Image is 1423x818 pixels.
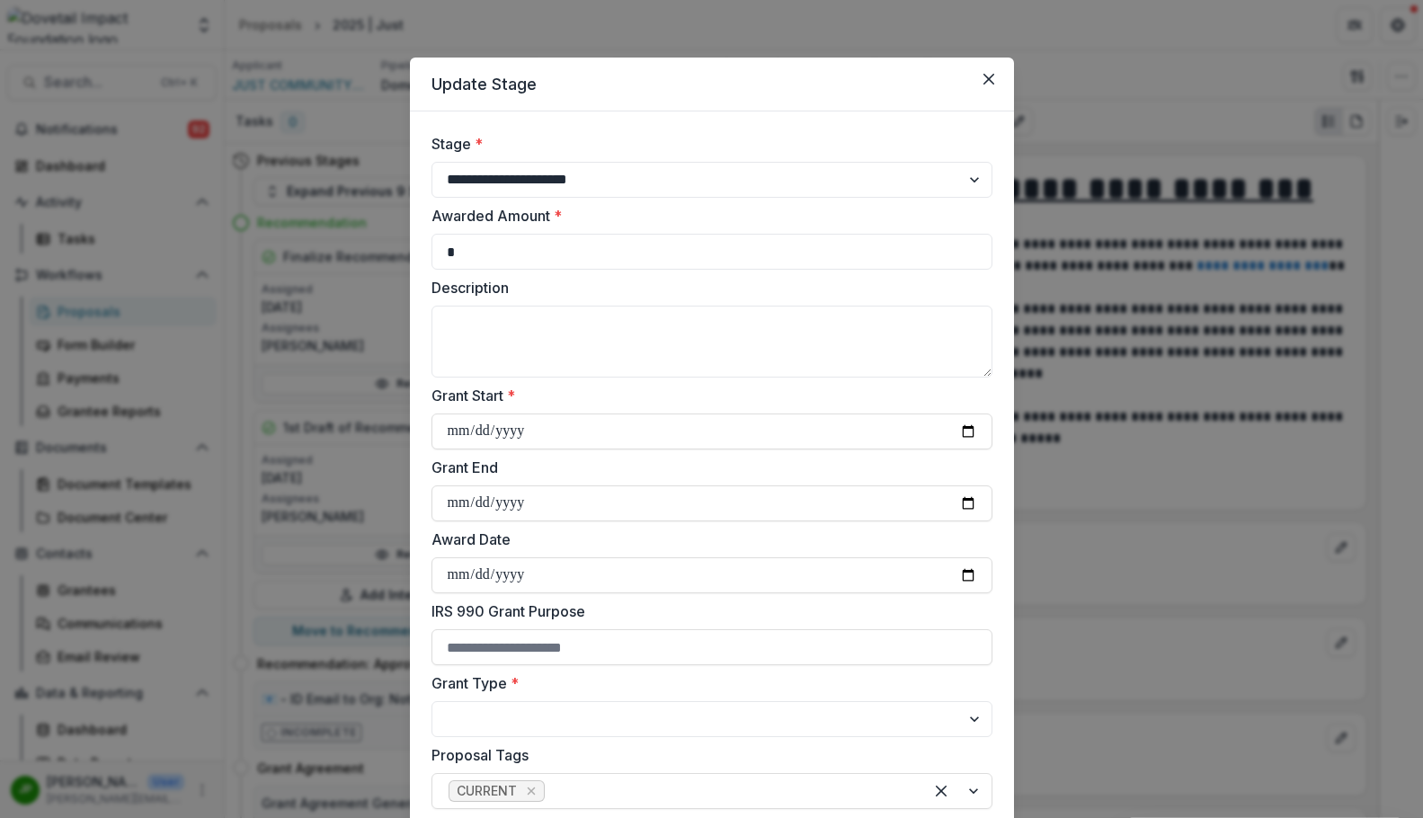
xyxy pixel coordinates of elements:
div: Remove CURRENT [522,782,540,800]
label: Grant Start [431,385,982,406]
label: Awarded Amount [431,205,982,227]
span: CURRENT [457,784,517,799]
label: Grant Type [431,672,982,694]
label: Award Date [431,529,982,550]
label: Description [431,277,982,298]
button: Close [974,65,1003,93]
label: Proposal Tags [431,744,982,766]
div: Clear selected options [927,777,956,805]
header: Update Stage [410,58,1014,111]
label: Grant End [431,457,982,478]
label: Stage [431,133,982,155]
label: IRS 990 Grant Purpose [431,600,982,622]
